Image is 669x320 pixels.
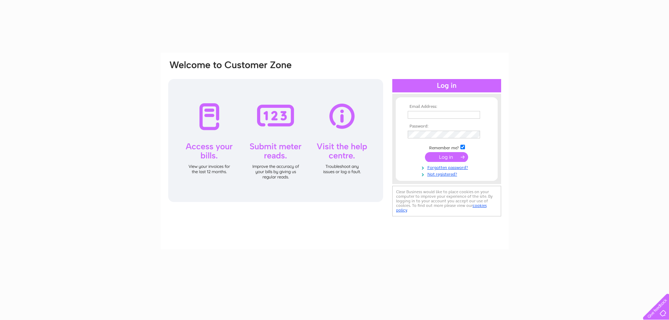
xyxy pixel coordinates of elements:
a: Not registered? [408,170,487,177]
input: Submit [425,152,468,162]
th: Email Address: [406,104,487,109]
td: Remember me? [406,144,487,151]
div: Clear Business would like to place cookies on your computer to improve your experience of the sit... [392,186,501,216]
a: cookies policy [396,203,487,213]
th: Password: [406,124,487,129]
a: Forgotten password? [408,164,487,170]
